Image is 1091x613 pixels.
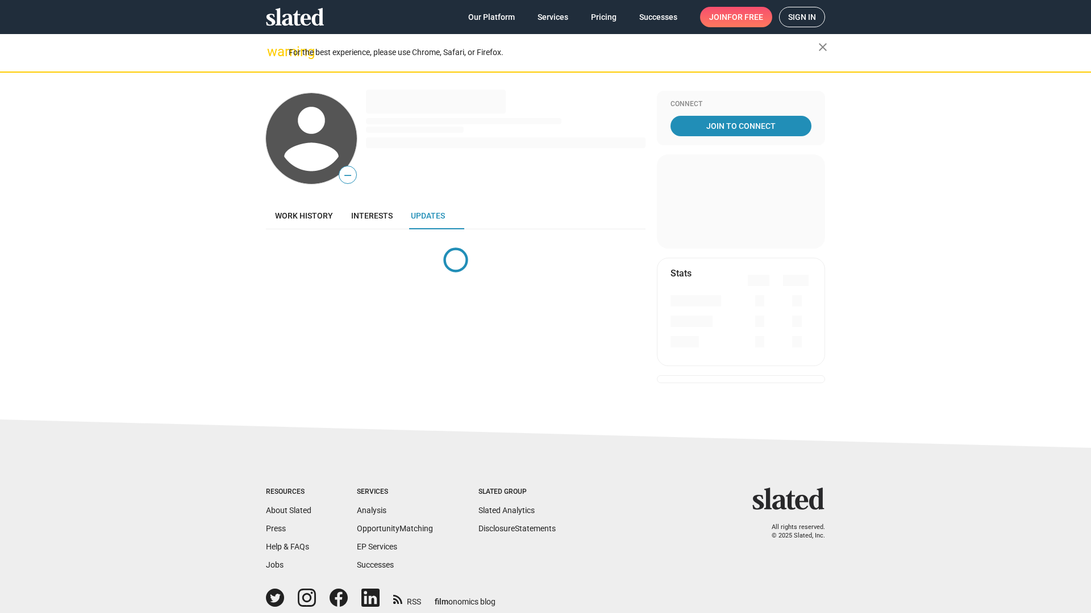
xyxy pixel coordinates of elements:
span: film [435,597,448,606]
span: Services [538,7,568,27]
mat-icon: warning [267,45,281,58]
a: Successes [357,560,394,569]
a: Updates [402,202,454,229]
div: Slated Group [478,488,556,497]
span: Updates [411,211,445,220]
span: Work history [275,211,333,220]
a: Work history [266,202,342,229]
a: Press [266,524,286,533]
a: Interests [342,202,402,229]
span: Join To Connect [673,116,809,136]
span: Pricing [591,7,617,27]
a: Pricing [582,7,626,27]
a: About Slated [266,506,311,515]
mat-card-title: Stats [671,267,692,279]
a: RSS [393,590,421,607]
a: Our Platform [459,7,524,27]
a: Join To Connect [671,116,811,136]
a: filmonomics blog [435,587,495,607]
a: Help & FAQs [266,542,309,551]
div: For the best experience, please use Chrome, Safari, or Firefox. [289,45,818,60]
a: Slated Analytics [478,506,535,515]
a: Services [528,7,577,27]
a: Joinfor free [700,7,772,27]
div: Connect [671,100,811,109]
mat-icon: close [816,40,830,54]
a: Successes [630,7,686,27]
p: All rights reserved. © 2025 Slated, Inc. [760,523,825,540]
span: — [339,168,356,183]
a: EP Services [357,542,397,551]
span: Interests [351,211,393,220]
a: OpportunityMatching [357,524,433,533]
div: Resources [266,488,311,497]
a: DisclosureStatements [478,524,556,533]
div: Services [357,488,433,497]
span: Join [709,7,763,27]
a: Sign in [779,7,825,27]
span: Our Platform [468,7,515,27]
a: Analysis [357,506,386,515]
a: Jobs [266,560,284,569]
span: for free [727,7,763,27]
span: Successes [639,7,677,27]
span: Sign in [788,7,816,27]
